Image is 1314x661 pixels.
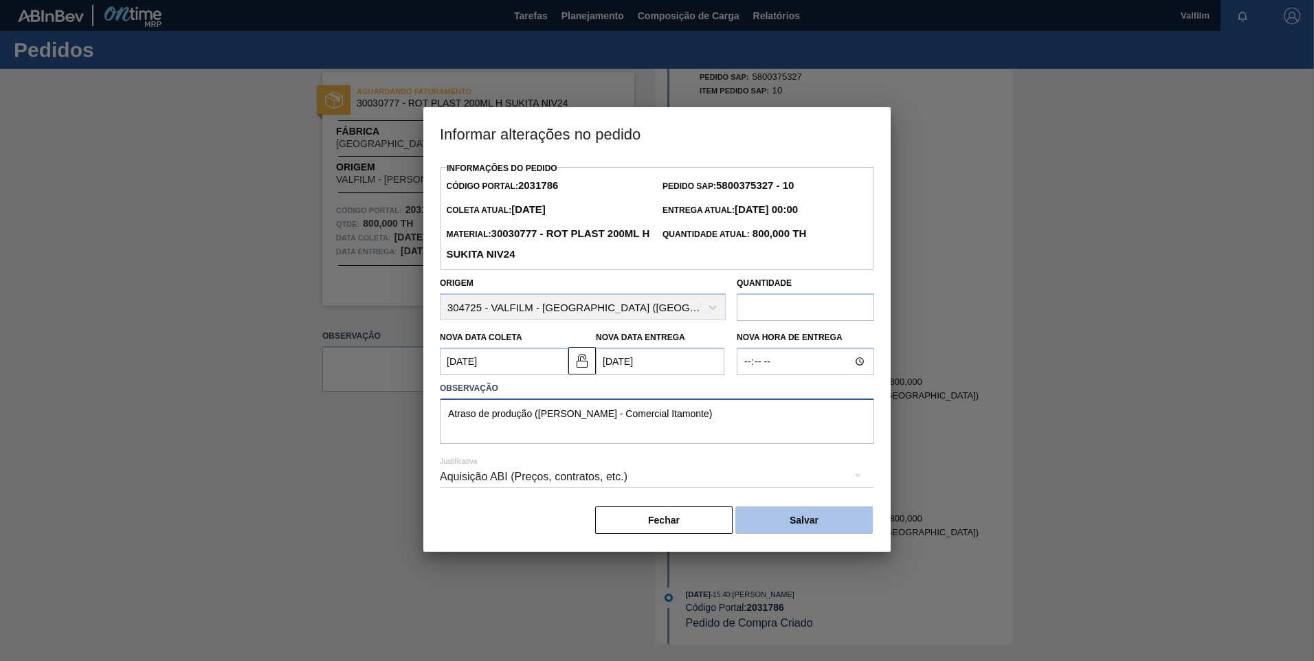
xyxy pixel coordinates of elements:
label: Informações do Pedido [447,164,557,173]
label: Observação [440,379,874,399]
div: Aquisição ABI (Preços, contratos, etc.) [440,458,874,496]
label: Nova Data Entrega [596,333,685,342]
img: unlocked [574,352,590,369]
strong: 30030777 - ROT PLAST 200ML H SUKITA NIV24 [446,227,649,260]
span: Quantidade Atual: [662,229,806,239]
button: unlocked [568,347,596,374]
label: Quantidade [737,278,792,288]
strong: [DATE] 00:00 [735,203,798,215]
button: Salvar [735,506,873,534]
button: Fechar [595,506,733,534]
strong: 2031786 [518,179,558,191]
span: Material: [446,229,649,260]
span: Código Portal: [446,181,558,191]
strong: 800,000 TH [750,227,807,239]
input: dd/mm/yyyy [440,348,568,375]
input: dd/mm/yyyy [596,348,724,375]
span: Coleta Atual: [446,205,545,215]
strong: [DATE] [511,203,546,215]
strong: 5800375327 - 10 [716,179,794,191]
span: Pedido SAP: [662,181,794,191]
textarea: Atraso de produção ([PERSON_NAME] - Comercial Itamonte) [440,399,874,444]
span: Entrega Atual: [662,205,798,215]
label: Nova Hora de Entrega [737,328,874,348]
label: Origem [440,278,474,288]
h3: Informar alterações no pedido [423,107,891,159]
label: Nova Data Coleta [440,333,522,342]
